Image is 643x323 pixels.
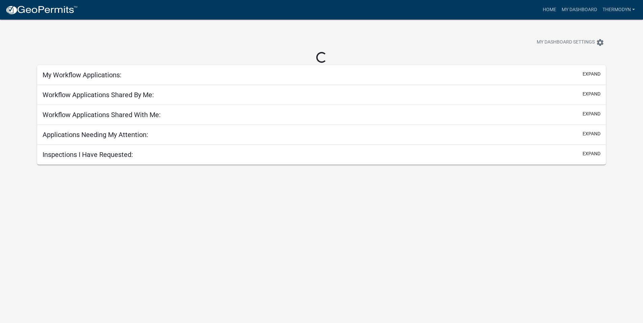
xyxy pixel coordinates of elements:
button: expand [583,150,600,157]
button: expand [583,130,600,137]
i: settings [596,38,604,47]
button: expand [583,90,600,98]
button: expand [583,71,600,78]
a: Home [540,3,559,16]
h5: Applications Needing My Attention: [43,131,148,139]
h5: Workflow Applications Shared By Me: [43,91,154,99]
span: My Dashboard Settings [537,38,595,47]
a: Thermodyn [600,3,638,16]
h5: Inspections I Have Requested: [43,151,133,159]
button: My Dashboard Settingssettings [531,36,610,49]
h5: My Workflow Applications: [43,71,122,79]
h5: Workflow Applications Shared With Me: [43,111,161,119]
a: My Dashboard [559,3,600,16]
button: expand [583,110,600,117]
